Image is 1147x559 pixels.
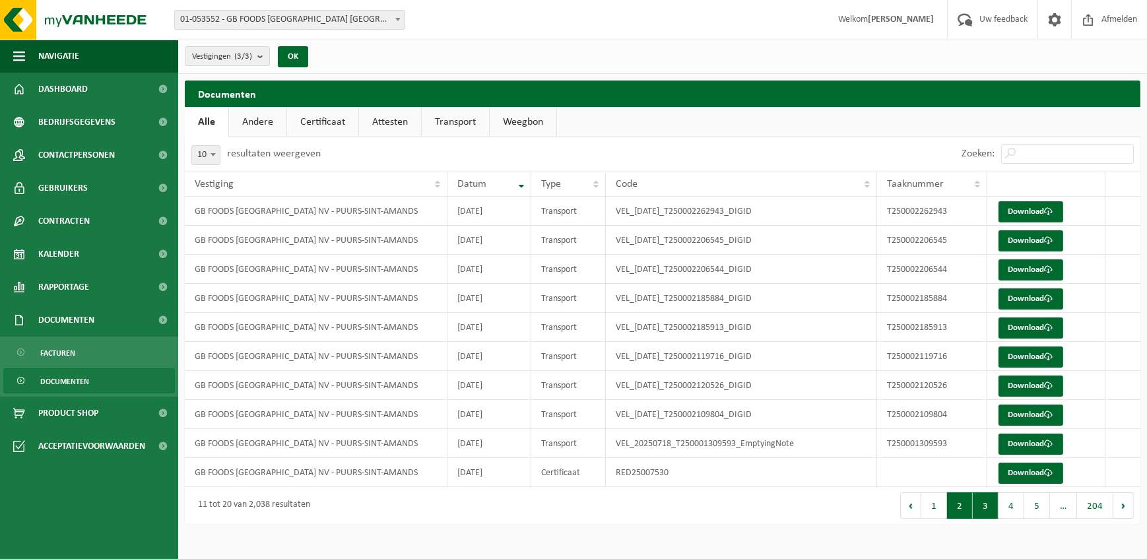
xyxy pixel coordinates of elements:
[973,492,999,519] button: 3
[185,313,447,342] td: GB FOODS [GEOGRAPHIC_DATA] NV - PUURS-SINT-AMANDS
[877,284,987,313] td: T250002185884
[447,342,531,371] td: [DATE]
[531,284,605,313] td: Transport
[616,179,638,189] span: Code
[185,46,270,66] button: Vestigingen(3/3)
[606,429,878,458] td: VEL_20250718_T250001309593_EmptyingNote
[877,255,987,284] td: T250002206544
[490,107,556,137] a: Weegbon
[999,405,1063,426] a: Download
[531,226,605,255] td: Transport
[531,400,605,429] td: Transport
[192,146,220,164] span: 10
[447,284,531,313] td: [DATE]
[531,458,605,487] td: Certificaat
[40,341,75,366] span: Facturen
[38,106,115,139] span: Bedrijfsgegevens
[447,400,531,429] td: [DATE]
[40,369,89,394] span: Documenten
[185,81,1140,106] h2: Documenten
[1050,492,1077,519] span: …
[3,368,175,393] a: Documenten
[38,40,79,73] span: Navigatie
[359,107,421,137] a: Attesten
[447,313,531,342] td: [DATE]
[192,47,252,67] span: Vestigingen
[606,400,878,429] td: VEL_[DATE]_T250002109804_DIGID
[887,179,944,189] span: Taaknummer
[877,400,987,429] td: T250002109804
[447,197,531,226] td: [DATE]
[287,107,358,137] a: Certificaat
[38,397,98,430] span: Product Shop
[38,172,88,205] span: Gebruikers
[38,430,145,463] span: Acceptatievoorwaarden
[38,205,90,238] span: Contracten
[947,492,973,519] button: 2
[234,52,252,61] count: (3/3)
[877,313,987,342] td: T250002185913
[3,340,175,365] a: Facturen
[877,226,987,255] td: T250002206545
[999,230,1063,251] a: Download
[1077,492,1113,519] button: 204
[531,342,605,371] td: Transport
[195,179,234,189] span: Vestiging
[278,46,308,67] button: OK
[877,342,987,371] td: T250002119716
[606,458,878,487] td: RED25007530
[38,271,89,304] span: Rapportage
[185,107,228,137] a: Alle
[191,494,310,517] div: 11 tot 20 van 2,038 resultaten
[868,15,934,24] strong: [PERSON_NAME]
[38,304,94,337] span: Documenten
[447,226,531,255] td: [DATE]
[999,492,1024,519] button: 4
[999,288,1063,310] a: Download
[999,434,1063,455] a: Download
[38,238,79,271] span: Kalender
[38,73,88,106] span: Dashboard
[447,458,531,487] td: [DATE]
[531,197,605,226] td: Transport
[877,429,987,458] td: T250001309593
[531,313,605,342] td: Transport
[185,429,447,458] td: GB FOODS [GEOGRAPHIC_DATA] NV - PUURS-SINT-AMANDS
[531,255,605,284] td: Transport
[185,458,447,487] td: GB FOODS [GEOGRAPHIC_DATA] NV - PUURS-SINT-AMANDS
[185,342,447,371] td: GB FOODS [GEOGRAPHIC_DATA] NV - PUURS-SINT-AMANDS
[185,284,447,313] td: GB FOODS [GEOGRAPHIC_DATA] NV - PUURS-SINT-AMANDS
[227,148,321,159] label: resultaten weergeven
[174,10,405,30] span: 01-053552 - GB FOODS BELGIUM NV - PUURS-SINT-AMANDS
[1024,492,1050,519] button: 5
[999,463,1063,484] a: Download
[999,346,1063,368] a: Download
[606,284,878,313] td: VEL_[DATE]_T250002185884_DIGID
[606,197,878,226] td: VEL_[DATE]_T250002262943_DIGID
[447,255,531,284] td: [DATE]
[999,317,1063,339] a: Download
[185,255,447,284] td: GB FOODS [GEOGRAPHIC_DATA] NV - PUURS-SINT-AMANDS
[185,197,447,226] td: GB FOODS [GEOGRAPHIC_DATA] NV - PUURS-SINT-AMANDS
[1113,492,1134,519] button: Next
[877,197,987,226] td: T250002262943
[999,259,1063,280] a: Download
[606,255,878,284] td: VEL_[DATE]_T250002206544_DIGID
[999,376,1063,397] a: Download
[447,371,531,400] td: [DATE]
[531,429,605,458] td: Transport
[185,226,447,255] td: GB FOODS [GEOGRAPHIC_DATA] NV - PUURS-SINT-AMANDS
[606,226,878,255] td: VEL_[DATE]_T250002206545_DIGID
[185,400,447,429] td: GB FOODS [GEOGRAPHIC_DATA] NV - PUURS-SINT-AMANDS
[175,11,405,29] span: 01-053552 - GB FOODS BELGIUM NV - PUURS-SINT-AMANDS
[447,429,531,458] td: [DATE]
[962,149,995,160] label: Zoeken:
[900,492,921,519] button: Previous
[531,371,605,400] td: Transport
[999,201,1063,222] a: Download
[229,107,286,137] a: Andere
[38,139,115,172] span: Contactpersonen
[185,371,447,400] td: GB FOODS [GEOGRAPHIC_DATA] NV - PUURS-SINT-AMANDS
[921,492,947,519] button: 1
[191,145,220,165] span: 10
